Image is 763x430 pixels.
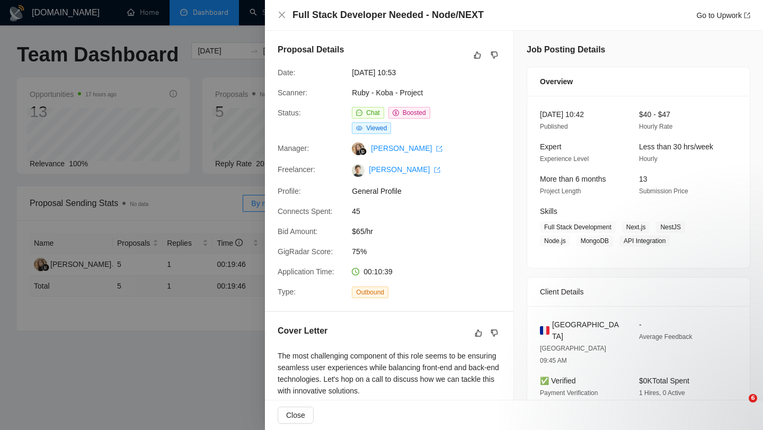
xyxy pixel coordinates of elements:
span: eye [356,125,362,131]
span: Project Length [540,187,581,195]
iframe: Intercom live chat [727,394,752,419]
span: Payment Verification [540,389,598,397]
span: close [278,11,286,19]
span: General Profile [352,185,511,197]
span: export [434,167,440,173]
span: Full Stack Development [540,221,616,233]
span: 45 [352,205,511,217]
img: 🇫🇷 [540,325,549,336]
span: Expert [540,142,561,151]
span: Overview [540,76,573,87]
span: [DATE] 10:42 [540,110,584,119]
span: Bid Amount: [278,227,318,236]
span: Profile: [278,187,301,195]
span: MongoDB [576,235,613,247]
span: Node.js [540,235,570,247]
span: $65/hr [352,226,511,237]
h5: Cover Letter [278,325,327,337]
span: - [639,320,642,329]
button: like [471,49,484,61]
div: Client Details [540,277,737,306]
span: Status: [278,109,301,117]
a: Go to Upworkexport [696,11,750,20]
span: 13 [639,175,647,183]
button: dislike [488,327,501,339]
button: Close [278,11,286,20]
span: 6 [749,394,757,402]
span: 75% [352,246,511,257]
span: Freelancer: [278,165,315,174]
h5: Proposal Details [278,43,344,56]
span: like [474,51,481,59]
span: clock-circle [352,268,359,275]
span: export [436,146,442,152]
span: Boosted [403,109,426,117]
span: Type: [278,288,296,296]
img: c1bpMJV_2EL7W68iJUB9j9fv5Okc4Eng8H3YL_2FPd5YbvRZDSYQVl6PNAkYWBMPYp [352,164,365,177]
span: message [356,110,362,116]
span: export [744,12,750,19]
span: [GEOGRAPHIC_DATA] [552,319,622,342]
span: Viewed [366,124,387,132]
span: Submission Price [639,187,688,195]
span: 00:10:39 [363,267,393,276]
span: Outbound [352,286,388,298]
span: Close [286,409,305,421]
span: ✅ Verified [540,377,576,385]
span: Published [540,123,568,130]
span: dislike [491,51,498,59]
span: [DATE] 10:53 [352,67,511,78]
span: Chat [366,109,379,117]
span: NestJS [656,221,685,233]
span: Next.js [622,221,650,233]
span: API Integration [619,235,670,247]
button: like [472,327,485,339]
button: Close [278,407,314,424]
span: Hourly [639,155,658,163]
span: dollar [393,110,399,116]
img: gigradar-bm.png [359,148,367,155]
span: Experience Level [540,155,589,163]
span: like [475,329,482,337]
span: Application Time: [278,267,334,276]
h5: Job Posting Details [527,43,605,56]
span: GigRadar Score: [278,247,333,256]
span: Connects Spent: [278,207,333,216]
a: [PERSON_NAME] export [369,165,440,174]
span: dislike [491,329,498,337]
span: More than 6 months [540,175,606,183]
span: Hourly Rate [639,123,672,130]
span: Scanner: [278,88,307,97]
span: Date: [278,68,295,77]
a: Ruby - Koba - Project [352,88,423,97]
span: Manager: [278,144,309,153]
h4: Full Stack Developer Needed - Node/NEXT [292,8,484,22]
button: dislike [488,49,501,61]
span: $40 - $47 [639,110,670,119]
span: Less than 30 hrs/week [639,142,713,151]
span: [GEOGRAPHIC_DATA] 09:45 AM [540,345,606,364]
span: Skills [540,207,557,216]
a: [PERSON_NAME] export [371,144,442,153]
